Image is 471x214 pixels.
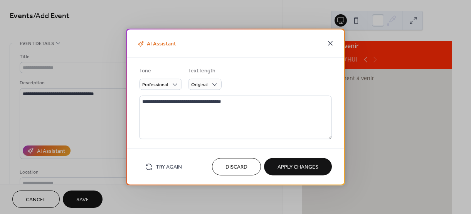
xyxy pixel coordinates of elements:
div: Text length [188,67,220,75]
span: Try Again [156,163,182,171]
button: Discard [212,158,261,176]
button: Try Again [139,160,188,173]
span: AI Assistant [136,40,176,48]
span: Professional [142,80,168,89]
span: Original [191,80,208,89]
button: Apply Changes [264,158,332,176]
div: Tone [139,67,180,75]
span: Apply Changes [278,163,318,171]
span: Discard [225,163,247,171]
